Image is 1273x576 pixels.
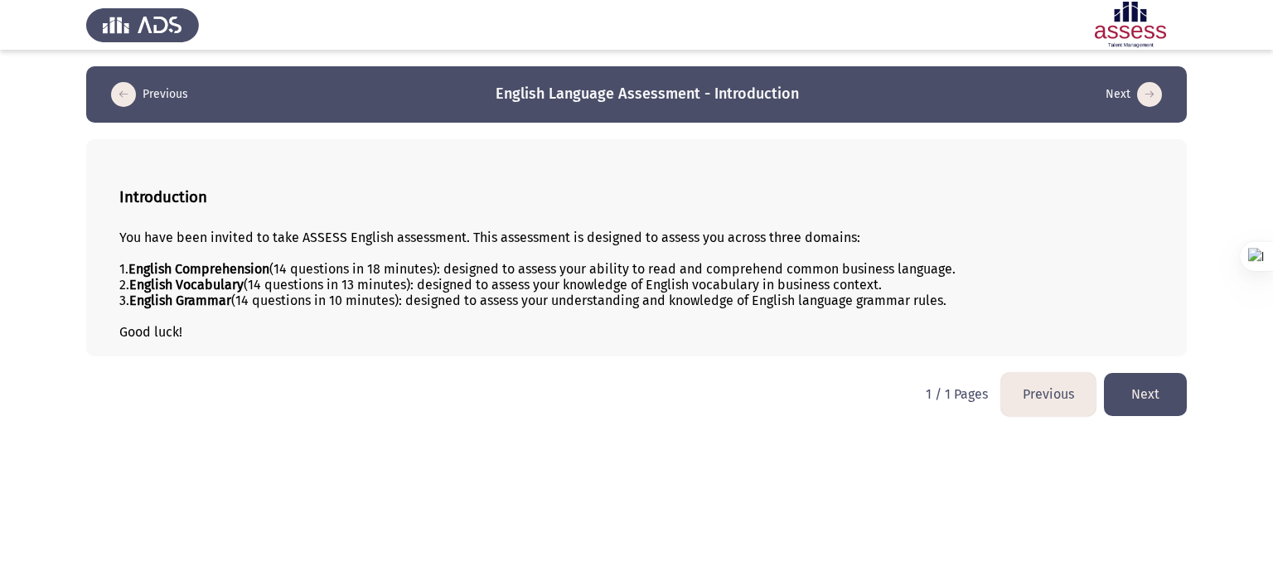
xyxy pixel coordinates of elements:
[129,293,231,308] b: English Grammar
[86,2,199,48] img: Assess Talent Management logo
[119,261,1154,277] div: 1. (14 questions in 18 minutes): designed to assess your ability to read and comprehend common bu...
[1104,373,1187,415] button: load next page
[119,293,1154,308] div: 3. (14 questions in 10 minutes): designed to assess your understanding and knowledge of English l...
[119,277,1154,293] div: 2. (14 questions in 13 minutes): designed to assess your knowledge of English vocabulary in busin...
[106,81,193,108] button: load previous page
[119,188,207,206] b: Introduction
[129,277,244,293] b: English Vocabulary
[128,261,269,277] b: English Comprehension
[496,84,799,104] h3: English Language Assessment - Introduction
[119,230,1154,245] div: You have been invited to take ASSESS English assessment. This assessment is designed to assess yo...
[119,324,1154,340] div: Good luck!
[1001,373,1096,415] button: load previous page
[1101,81,1167,108] button: load next page
[1074,2,1187,48] img: Assessment logo of ASSESS English Language Assessment (3 Module) (Ad - IB)
[926,386,988,402] p: 1 / 1 Pages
